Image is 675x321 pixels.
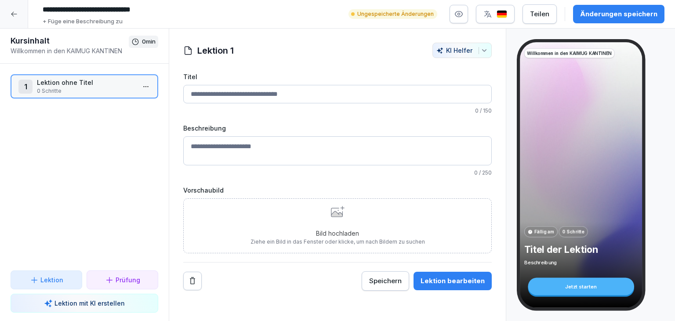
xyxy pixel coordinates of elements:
p: 0 Schritte [37,87,135,95]
span: 0 [475,107,479,114]
p: / 150 [183,107,492,115]
p: 0 min [142,37,156,46]
label: Vorschaubild [183,186,492,195]
p: Ziehe ein Bild in das Fenster oder klicke, um nach Bildern zu suchen [250,238,425,246]
button: Lektion [11,270,82,289]
div: Teilen [530,9,549,19]
button: Teilen [523,4,557,24]
p: + Füge eine Beschreibung zu [43,17,123,26]
button: KI Helfer [432,43,492,58]
img: de.svg [497,10,507,18]
div: 1Lektion ohne Titel0 Schritte [11,74,158,98]
h1: Kursinhalt [11,36,129,46]
p: Fällig am [534,229,554,235]
button: Lektion mit KI erstellen [11,294,158,313]
div: Lektion bearbeiten [421,276,485,286]
div: Jetzt starten [528,278,634,295]
div: 1 [18,80,33,94]
button: Änderungen speichern [573,5,664,23]
p: Ungespeicherte Änderungen [357,10,434,18]
p: Lektion ohne Titel [37,78,135,87]
span: 0 [474,169,478,176]
div: Speichern [369,276,402,286]
p: Bild hochladen [250,229,425,238]
p: Titel der Lektion [524,244,638,255]
label: Titel [183,72,492,81]
p: Lektion mit KI erstellen [54,299,125,308]
p: / 250 [183,169,492,177]
button: Prüfung [87,270,158,289]
p: Lektion [40,275,63,285]
p: Willkommen in den KAIMUG KANTINEN [11,46,129,55]
div: KI Helfer [436,47,488,54]
button: Remove [183,272,202,290]
button: Lektion bearbeiten [414,272,492,290]
p: Beschreibung [524,259,638,266]
div: Änderungen speichern [580,9,657,19]
button: Speichern [362,271,409,291]
p: Prüfung [116,275,140,285]
p: 0 Schritte [562,229,584,235]
p: Willkommen in den KAIMUG KANTINEN [527,50,612,57]
label: Beschreibung [183,124,226,133]
h1: Lektion 1 [197,44,234,57]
